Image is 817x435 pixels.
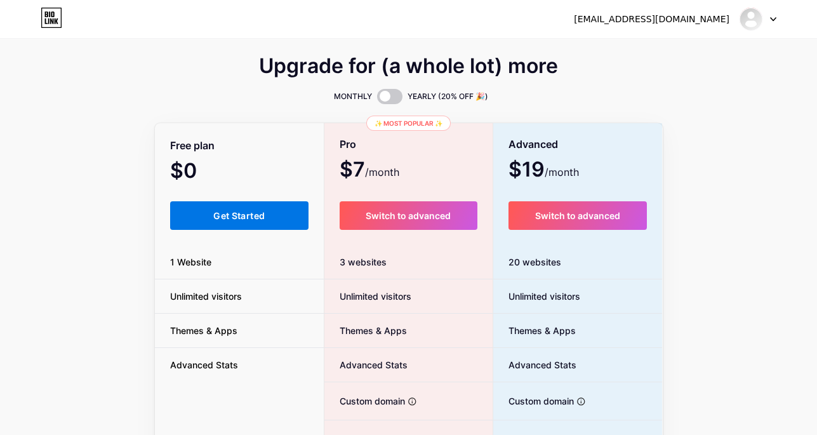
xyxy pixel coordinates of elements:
span: Get Started [213,210,265,221]
span: Unlimited visitors [493,290,580,303]
span: MONTHLY [334,90,372,103]
span: Advanced Stats [493,358,576,371]
div: 20 websites [493,245,663,279]
span: Themes & Apps [493,324,576,337]
span: $19 [508,162,579,180]
span: Custom domain [324,394,405,408]
span: $0 [170,163,231,181]
span: /month [365,164,399,180]
div: 3 websites [324,245,493,279]
button: Switch to advanced [508,201,648,230]
span: Unlimited visitors [155,290,257,303]
span: Custom domain [493,394,574,408]
img: phuonglifecode [739,7,763,31]
span: YEARLY (20% OFF 🎉) [408,90,488,103]
span: Advanced Stats [324,358,408,371]
span: 1 Website [155,255,227,269]
span: Themes & Apps [324,324,407,337]
button: Switch to advanced [340,201,477,230]
span: Unlimited visitors [324,290,411,303]
span: Switch to advanced [535,210,620,221]
span: Switch to advanced [366,210,451,221]
span: Pro [340,133,356,156]
span: Upgrade for (a whole lot) more [259,58,558,74]
div: [EMAIL_ADDRESS][DOMAIN_NAME] [574,13,729,26]
span: /month [545,164,579,180]
span: Advanced Stats [155,358,253,371]
span: Advanced [508,133,558,156]
span: Themes & Apps [155,324,253,337]
div: ✨ Most popular ✨ [366,116,451,131]
span: Free plan [170,135,215,157]
button: Get Started [170,201,309,230]
span: $7 [340,162,399,180]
